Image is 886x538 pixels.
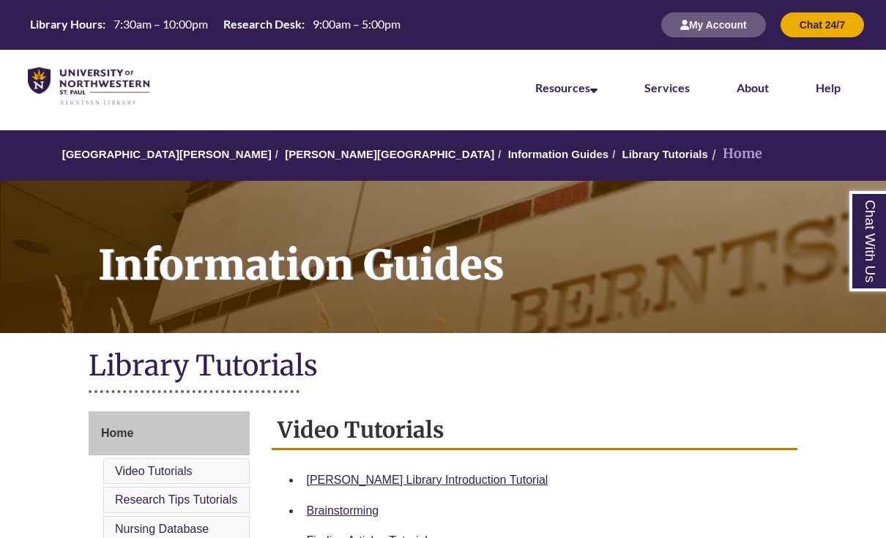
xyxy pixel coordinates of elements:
[708,143,762,165] li: Home
[781,18,864,31] a: Chat 24/7
[82,181,886,314] h1: Information Guides
[217,16,307,32] th: Research Desk:
[272,411,798,450] h2: Video Tutorials
[24,16,406,34] a: Hours Today
[781,12,864,37] button: Chat 24/7
[89,411,250,455] a: Home
[535,81,598,94] a: Resources
[661,18,766,31] a: My Account
[661,12,766,37] button: My Account
[816,81,841,94] a: Help
[28,67,149,105] img: UNWSP Library Logo
[89,348,797,386] h1: Library Tutorials
[307,504,379,517] a: Brainstorming
[644,81,690,94] a: Services
[508,148,609,160] a: Information Guides
[115,465,193,477] a: Video Tutorials
[737,81,769,94] a: About
[101,427,133,439] span: Home
[307,474,548,486] a: [PERSON_NAME] Library Introduction Tutorial
[62,148,272,160] a: [GEOGRAPHIC_DATA][PERSON_NAME]
[113,17,208,31] span: 7:30am – 10:00pm
[115,493,237,506] a: Research Tips Tutorials
[313,17,401,31] span: 9:00am – 5:00pm
[24,16,108,32] th: Library Hours:
[24,16,406,32] table: Hours Today
[285,148,494,160] a: [PERSON_NAME][GEOGRAPHIC_DATA]
[622,148,707,160] a: Library Tutorials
